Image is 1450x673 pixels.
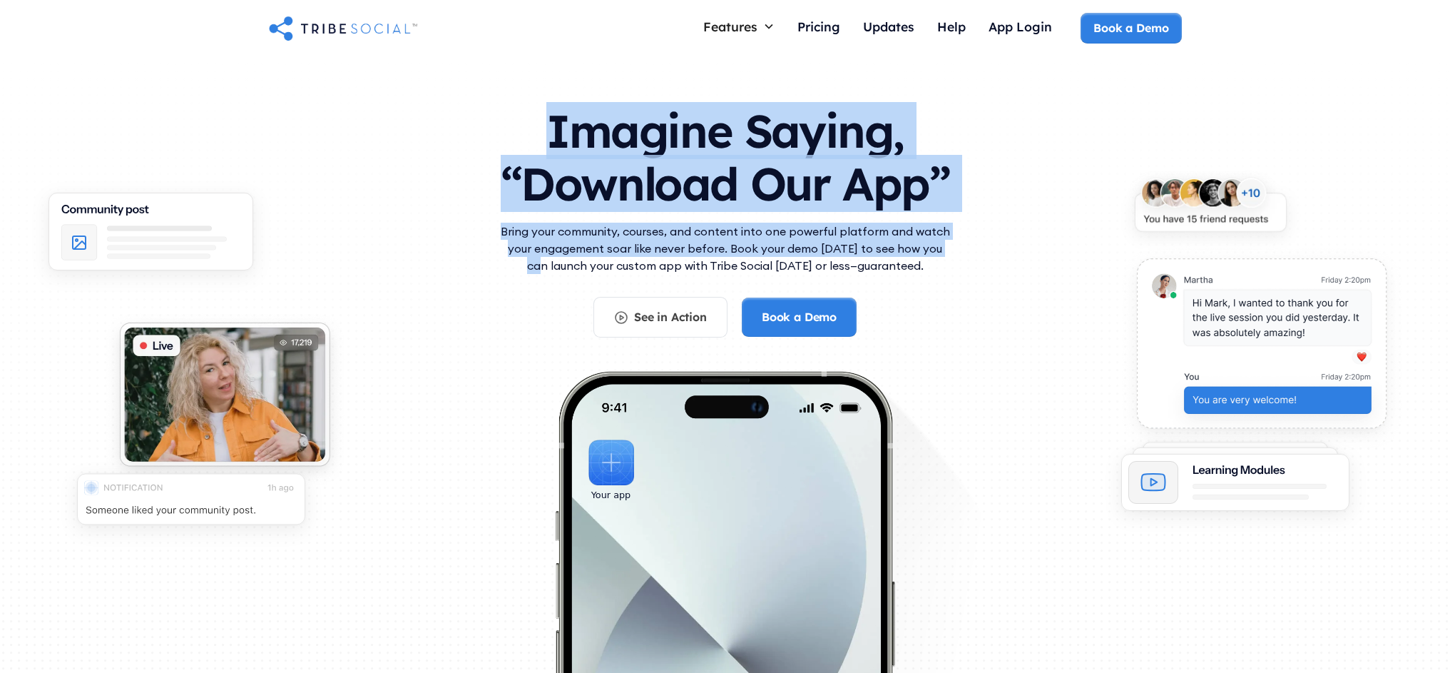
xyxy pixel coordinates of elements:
div: App Login [989,19,1052,34]
a: Pricing [786,13,852,44]
img: An illustration of push notification [58,460,325,549]
img: An illustration of Live video [101,309,348,490]
a: Book a Demo [742,298,857,336]
div: See in Action [634,309,707,325]
a: App Login [977,13,1063,44]
a: Book a Demo [1081,13,1181,43]
img: An illustration of Community Feed [29,179,272,295]
div: Features [703,19,757,34]
img: An illustration of Learning Modules [1102,431,1369,535]
div: Updates [863,19,914,34]
a: home [269,14,417,42]
div: Features [692,13,786,40]
p: Bring your community, courses, and content into one powerful platform and watch your engagement s... [497,223,954,274]
img: An illustration of chat [1116,244,1406,454]
div: Your app [591,487,630,503]
img: An illustration of New friends requests [1116,165,1305,255]
div: Help [937,19,966,34]
a: Help [926,13,977,44]
div: Pricing [797,19,840,34]
h1: Imagine Saying, “Download Our App” [497,91,954,217]
a: See in Action [593,297,727,337]
a: Updates [852,13,926,44]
